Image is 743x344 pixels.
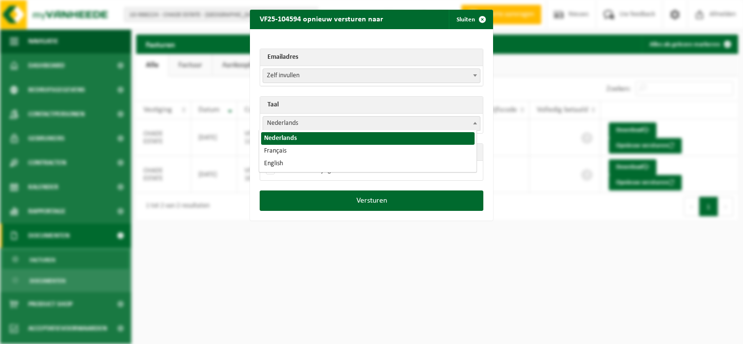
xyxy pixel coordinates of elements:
[260,49,483,66] th: Emailadres
[263,117,480,130] span: Nederlands
[250,10,393,28] h2: VF25-104594 opnieuw versturen naar
[261,157,474,170] li: English
[261,132,474,145] li: Nederlands
[449,10,492,29] button: Sluiten
[260,190,483,211] button: Versturen
[261,145,474,157] li: Français
[263,116,480,131] span: Nederlands
[260,97,483,114] th: Taal
[263,69,480,83] span: Zelf invullen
